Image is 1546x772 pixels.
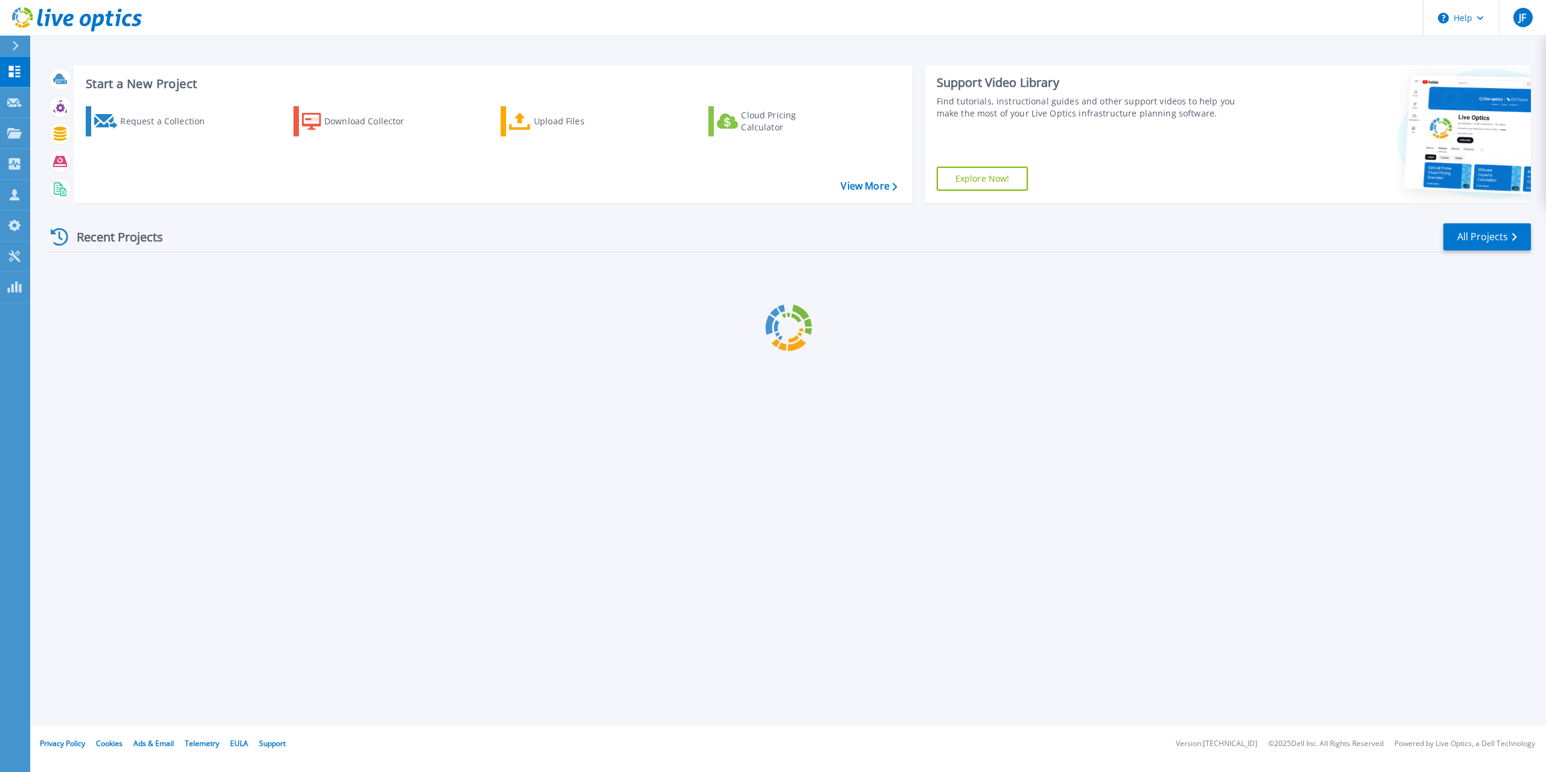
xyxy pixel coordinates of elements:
a: Cloud Pricing Calculator [708,106,843,136]
a: Download Collector [293,106,428,136]
div: Find tutorials, instructional guides and other support videos to help you make the most of your L... [937,95,1250,120]
span: JF [1519,13,1526,22]
a: Privacy Policy [40,738,85,748]
div: Recent Projects [47,222,179,252]
div: Support Video Library [937,75,1250,91]
a: All Projects [1443,223,1531,250]
h3: Start a New Project [86,77,897,91]
a: Support [259,738,286,748]
a: Request a Collection [86,106,220,136]
a: View More [841,180,897,192]
a: Cookies [96,738,123,748]
a: Explore Now! [937,167,1028,191]
div: Request a Collection [120,109,217,133]
div: Cloud Pricing Calculator [741,109,838,133]
a: EULA [230,738,248,748]
li: Powered by Live Optics, a Dell Technology [1394,740,1535,748]
li: © 2025 Dell Inc. All Rights Reserved [1268,740,1384,748]
a: Ads & Email [133,738,174,748]
li: Version: [TECHNICAL_ID] [1176,740,1257,748]
a: Telemetry [185,738,219,748]
div: Download Collector [324,109,421,133]
div: Upload Files [534,109,630,133]
a: Upload Files [501,106,635,136]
